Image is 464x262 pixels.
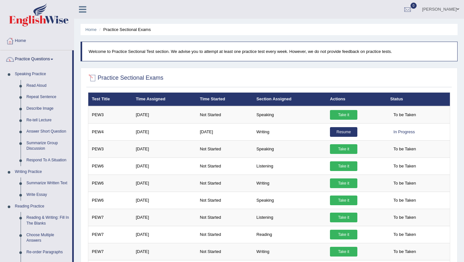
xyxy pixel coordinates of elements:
td: PEW6 [88,192,132,209]
h2: Practice Sectional Exams [88,73,163,83]
td: PEW6 [88,157,132,175]
td: Not Started [196,209,253,226]
td: [DATE] [132,140,196,157]
a: Take it [330,110,357,120]
th: Time Started [196,93,253,106]
span: 0 [411,3,417,9]
div: In Progress [390,127,418,137]
span: To be Taken [390,196,419,205]
a: Take it [330,196,357,205]
span: To be Taken [390,178,419,188]
td: Not Started [196,140,253,157]
td: [DATE] [196,123,253,140]
a: Take it [330,178,357,188]
td: Not Started [196,106,253,124]
td: Speaking [253,140,326,157]
td: [DATE] [132,243,196,260]
td: [DATE] [132,226,196,243]
td: PEW7 [88,226,132,243]
span: To be Taken [390,213,419,222]
a: Resume [330,127,357,137]
td: Not Started [196,243,253,260]
td: [DATE] [132,123,196,140]
a: Reading Practice [12,201,72,212]
a: Respond To A Situation [24,155,72,166]
p: Welcome to Practice Sectional Test section. We advise you to attempt at least one practice test e... [89,48,451,55]
td: PEW3 [88,140,132,157]
th: Time Assigned [132,93,196,106]
span: To be Taken [390,230,419,239]
td: Writing [253,123,326,140]
td: Not Started [196,157,253,175]
td: [DATE] [132,106,196,124]
a: Describe Image [24,103,72,115]
a: Take it [330,213,357,222]
th: Actions [326,93,387,106]
td: PEW4 [88,123,132,140]
th: Section Assigned [253,93,326,106]
a: Write Essay [24,189,72,201]
span: To be Taken [390,110,419,120]
a: Practice Questions [0,50,72,66]
a: Re-tell Lecture [24,115,72,126]
a: Home [0,32,74,48]
a: Answer Short Question [24,126,72,137]
td: Listening [253,157,326,175]
a: Take it [330,230,357,239]
td: [DATE] [132,157,196,175]
a: Home [85,27,97,32]
td: PEW7 [88,209,132,226]
td: [DATE] [132,209,196,226]
td: Not Started [196,226,253,243]
td: Not Started [196,175,253,192]
td: [DATE] [132,192,196,209]
a: Writing Practice [12,166,72,178]
td: PEW3 [88,106,132,124]
a: Read Aloud [24,80,72,92]
a: Take it [330,247,357,257]
th: Test Title [88,93,132,106]
a: Reading & Writing: Fill In The Blanks [24,212,72,229]
td: Writing [253,243,326,260]
td: Speaking [253,192,326,209]
td: Reading [253,226,326,243]
span: To be Taken [390,144,419,154]
td: Not Started [196,192,253,209]
a: Take it [330,144,357,154]
a: Summarize Written Text [24,177,72,189]
a: Summarize Group Discussion [24,137,72,155]
li: Practice Sectional Exams [98,26,151,33]
a: Repeat Sentence [24,91,72,103]
td: Writing [253,175,326,192]
th: Status [387,93,450,106]
td: Speaking [253,106,326,124]
a: Take it [330,161,357,171]
span: To be Taken [390,247,419,257]
a: Speaking Practice [12,68,72,80]
td: PEW7 [88,243,132,260]
td: Listening [253,209,326,226]
span: To be Taken [390,161,419,171]
td: PEW6 [88,175,132,192]
a: Choose Multiple Answers [24,229,72,247]
a: Re-order Paragraphs [24,247,72,258]
td: [DATE] [132,175,196,192]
